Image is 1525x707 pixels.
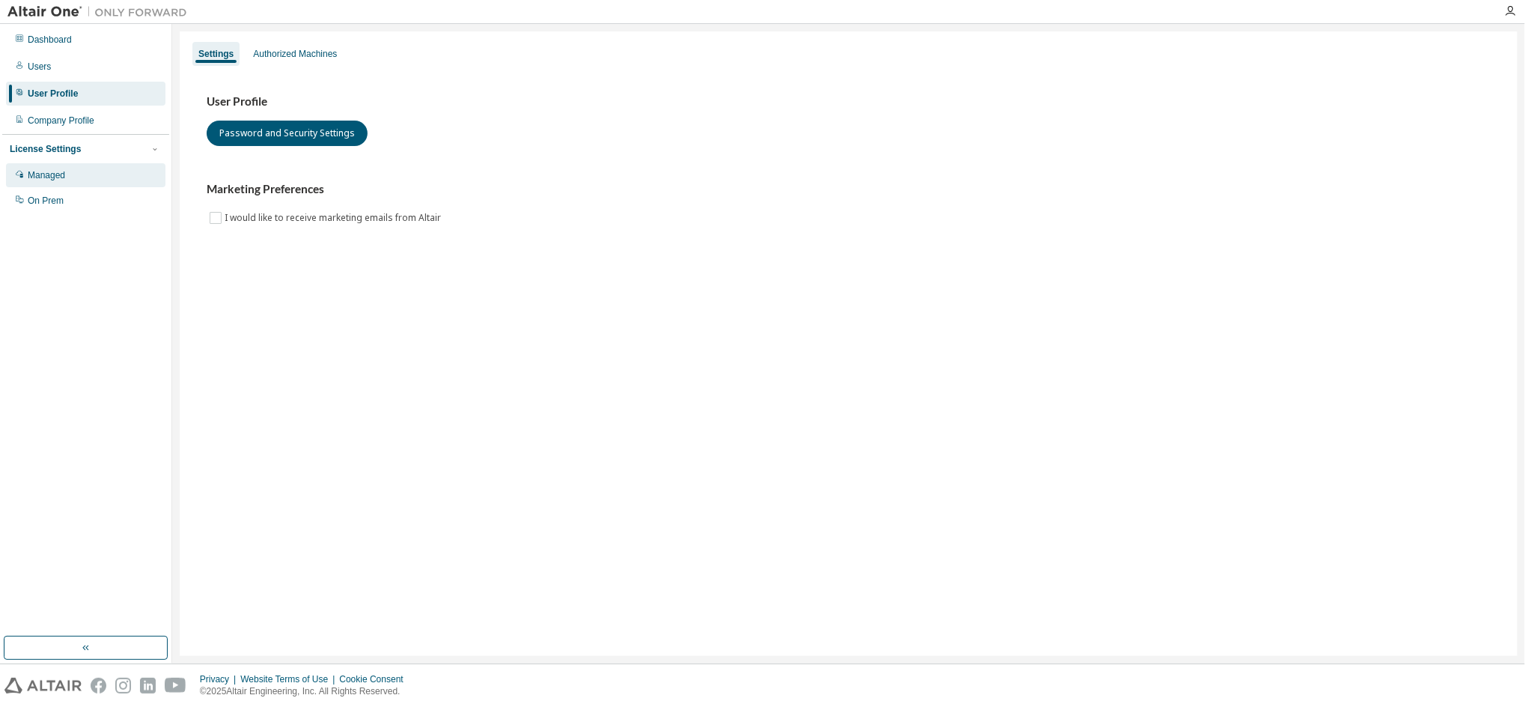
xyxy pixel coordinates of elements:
[28,88,78,100] div: User Profile
[253,48,337,60] div: Authorized Machines
[28,115,94,127] div: Company Profile
[91,678,106,694] img: facebook.svg
[200,673,240,685] div: Privacy
[140,678,156,694] img: linkedin.svg
[165,678,186,694] img: youtube.svg
[225,209,444,227] label: I would like to receive marketing emails from Altair
[28,61,51,73] div: Users
[207,182,1491,197] h3: Marketing Preferences
[28,169,65,181] div: Managed
[339,673,412,685] div: Cookie Consent
[4,678,82,694] img: altair_logo.svg
[28,195,64,207] div: On Prem
[10,143,81,155] div: License Settings
[240,673,339,685] div: Website Terms of Use
[7,4,195,19] img: Altair One
[198,48,234,60] div: Settings
[207,121,368,146] button: Password and Security Settings
[200,685,413,698] p: © 2025 Altair Engineering, Inc. All Rights Reserved.
[207,94,1491,109] h3: User Profile
[28,34,72,46] div: Dashboard
[115,678,131,694] img: instagram.svg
